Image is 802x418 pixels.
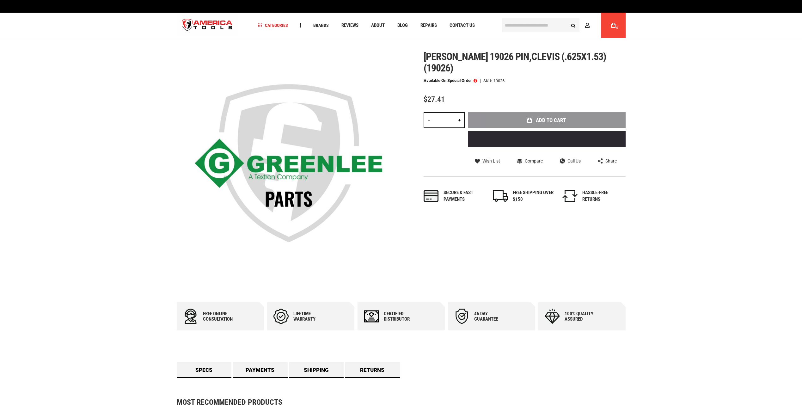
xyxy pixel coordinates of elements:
a: 0 [607,13,619,38]
span: Repairs [420,23,437,28]
strong: Most Recommended Products [177,398,603,406]
a: Blog [395,21,411,30]
a: Reviews [339,21,361,30]
a: store logo [177,14,238,37]
a: Compare [517,158,543,164]
div: Secure & fast payments [444,189,485,203]
img: payments [424,190,439,202]
a: Wish List [475,158,500,164]
a: About [368,21,388,30]
div: 45 day Guarantee [474,311,512,322]
div: Lifetime warranty [293,311,331,322]
img: returns [562,190,578,202]
strong: SKU [483,79,493,83]
span: Categories [258,23,288,28]
a: Payments [233,362,288,378]
span: Brands [313,23,329,28]
img: America Tools [177,14,238,37]
span: Share [605,159,617,163]
a: Categories [255,21,291,30]
div: FREE SHIPPING OVER $150 [513,189,554,203]
a: Brands [310,21,332,30]
a: Shipping [289,362,344,378]
a: Contact Us [447,21,478,30]
span: Compare [525,159,543,163]
img: main product photo [177,51,401,275]
span: [PERSON_NAME] 19026 pin,clevis (.625x1.53) (19026) [424,51,606,74]
div: 19026 [493,79,505,83]
span: 0 [616,26,618,30]
div: 100% quality assured [565,311,603,322]
a: Repairs [418,21,440,30]
span: Call Us [567,159,581,163]
button: Search [567,19,579,31]
span: Contact Us [450,23,475,28]
span: Reviews [341,23,358,28]
img: shipping [493,190,508,202]
a: Call Us [560,158,581,164]
span: About [371,23,385,28]
div: Certified Distributor [384,311,422,322]
div: HASSLE-FREE RETURNS [582,189,623,203]
a: Returns [345,362,400,378]
a: Specs [177,362,232,378]
p: Available on Special Order [424,78,477,83]
span: $27.41 [424,95,445,104]
span: Blog [397,23,408,28]
span: Wish List [482,159,500,163]
div: Free online consultation [203,311,241,322]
